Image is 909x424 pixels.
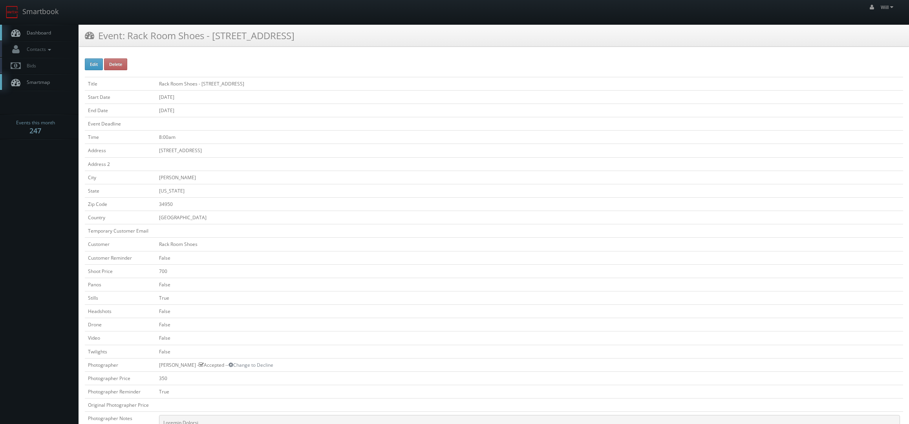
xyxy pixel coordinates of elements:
[85,131,156,144] td: Time
[104,58,127,70] button: Delete
[85,238,156,251] td: Customer
[156,171,903,184] td: [PERSON_NAME]
[156,184,903,197] td: [US_STATE]
[29,126,41,135] strong: 247
[85,358,156,371] td: Photographer
[156,251,903,264] td: False
[85,117,156,131] td: Event Deadline
[85,318,156,331] td: Drone
[85,278,156,291] td: Panos
[85,211,156,224] td: Country
[85,371,156,385] td: Photographer Price
[156,144,903,157] td: [STREET_ADDRESS]
[156,345,903,358] td: False
[156,90,903,104] td: [DATE]
[156,318,903,331] td: False
[156,371,903,385] td: 350
[156,305,903,318] td: False
[85,171,156,184] td: City
[85,29,294,42] h3: Event: Rack Room Shoes - [STREET_ADDRESS]
[85,291,156,304] td: Stills
[85,197,156,211] td: Zip Code
[85,331,156,345] td: Video
[85,251,156,264] td: Customer Reminder
[156,264,903,278] td: 700
[23,29,51,36] span: Dashboard
[156,131,903,144] td: 8:00am
[85,224,156,238] td: Temporary Customer Email
[156,77,903,90] td: Rack Room Shoes - [STREET_ADDRESS]
[881,4,896,11] span: Will
[85,58,103,70] button: Edit
[156,385,903,398] td: True
[23,46,53,53] span: Contacts
[85,305,156,318] td: Headshots
[156,104,903,117] td: [DATE]
[85,184,156,197] td: State
[85,385,156,398] td: Photographer Reminder
[85,90,156,104] td: Start Date
[85,345,156,358] td: Twilights
[85,104,156,117] td: End Date
[229,362,273,368] a: Change to Decline
[23,62,36,69] span: Bids
[85,399,156,412] td: Original Photographer Price
[6,6,18,18] img: smartbook-logo.png
[156,291,903,304] td: True
[85,77,156,90] td: Title
[156,238,903,251] td: Rack Room Shoes
[156,358,903,371] td: [PERSON_NAME] - Accepted --
[85,264,156,278] td: Shoot Price
[16,119,55,127] span: Events this month
[156,331,903,345] td: False
[85,157,156,171] td: Address 2
[85,144,156,157] td: Address
[156,197,903,211] td: 34950
[156,278,903,291] td: False
[23,79,50,86] span: Smartmap
[156,211,903,224] td: [GEOGRAPHIC_DATA]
